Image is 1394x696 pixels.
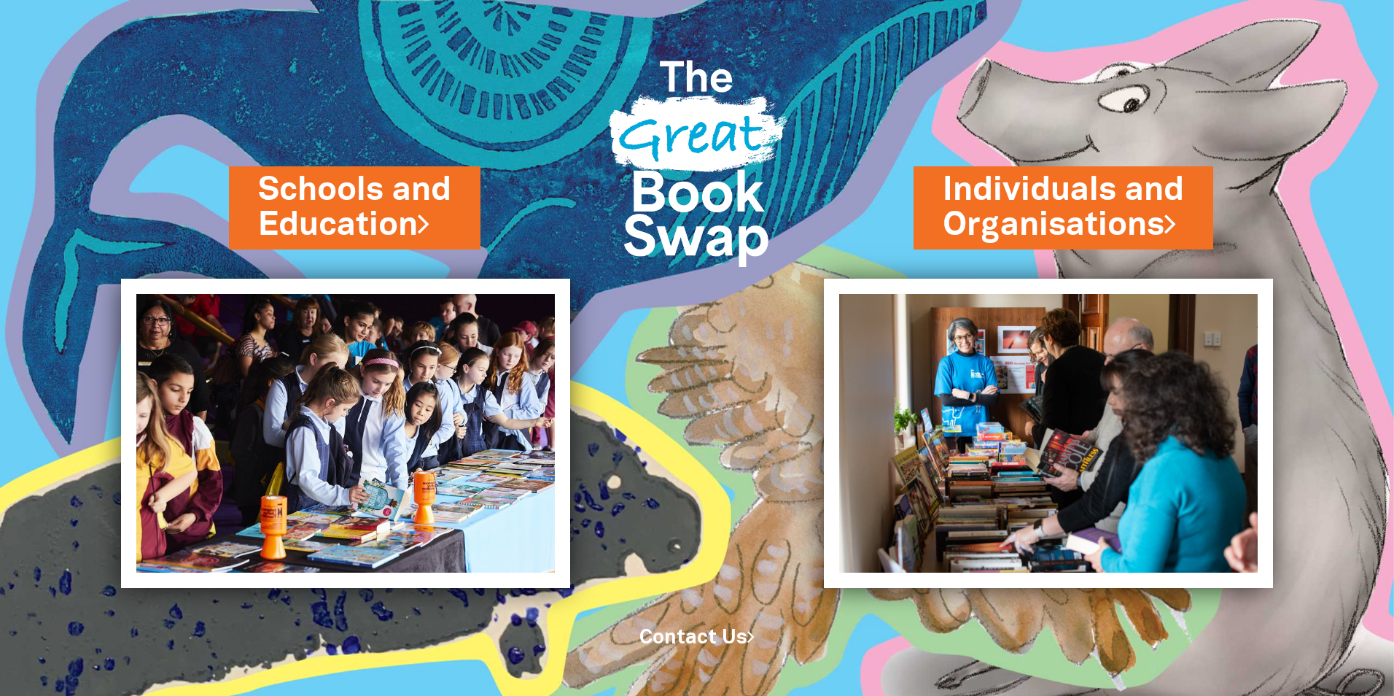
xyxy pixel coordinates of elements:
img: Schools and Education [121,279,569,588]
a: Schools andEducation [258,167,451,248]
img: Great Bookswap logo [592,18,803,297]
a: Contact Us [639,629,755,647]
a: Individuals andOrganisations [943,167,1184,248]
img: Individuals and Organisations [824,279,1272,588]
